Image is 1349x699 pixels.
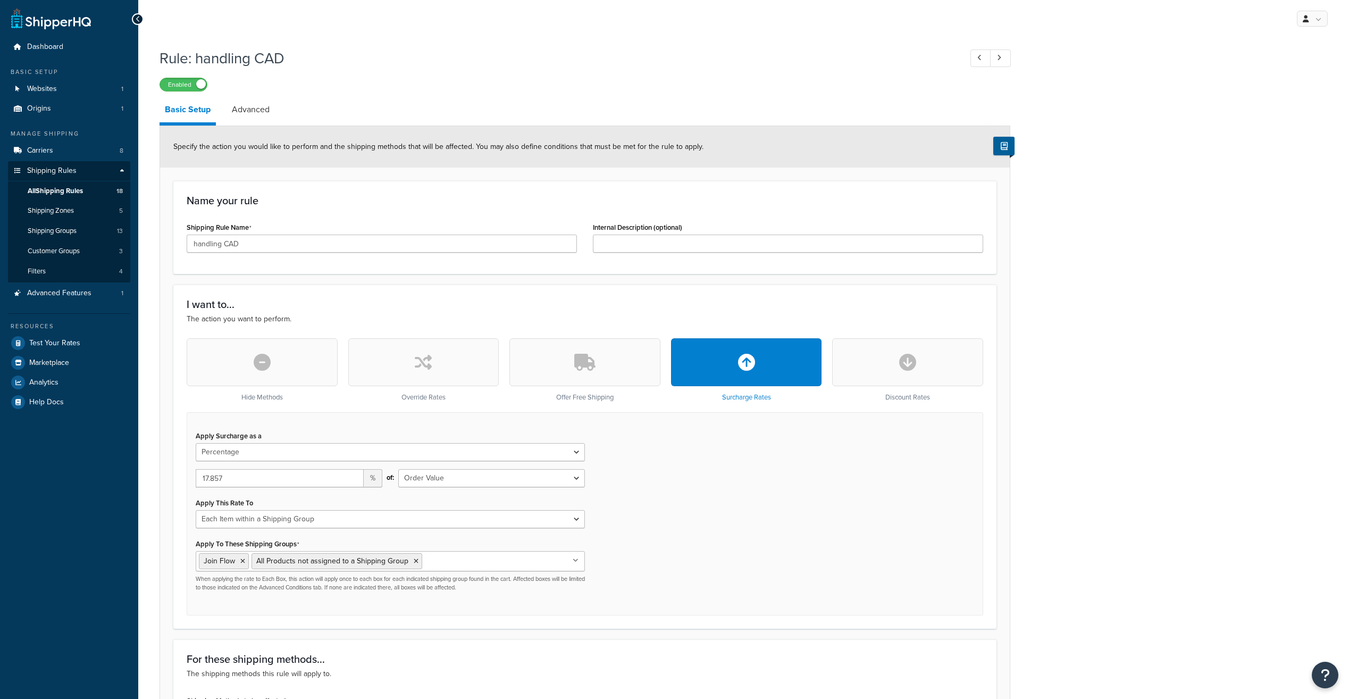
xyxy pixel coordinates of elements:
span: 5 [119,206,123,215]
span: Shipping Rules [27,167,77,176]
a: Next Record [990,49,1011,67]
a: Marketplace [8,353,130,372]
li: Origins [8,99,130,119]
div: Basic Setup [8,68,130,77]
a: AllShipping Rules18 [8,181,130,201]
span: 1 [121,85,123,94]
a: Carriers8 [8,141,130,161]
span: Shipping Zones [28,206,74,215]
li: Websites [8,79,130,99]
span: Analytics [29,378,58,387]
label: Internal Description (optional) [593,223,682,231]
a: Test Your Rates [8,334,130,353]
a: Shipping Zones5 [8,201,130,221]
label: Enabled [160,78,207,91]
a: Shipping Groups13 [8,221,130,241]
a: Advanced Features1 [8,284,130,303]
div: Offer Free Shipping [509,338,660,402]
span: 1 [121,289,123,298]
a: Basic Setup [160,97,216,126]
a: Dashboard [8,37,130,57]
p: The shipping methods this rule will apply to. [187,668,983,680]
label: Apply To These Shipping Groups [196,540,299,548]
li: Advanced Features [8,284,130,303]
li: Shipping Rules [8,161,130,282]
span: All Shipping Rules [28,187,83,196]
div: Hide Methods [187,338,338,402]
h3: Name your rule [187,195,983,206]
span: 18 [116,187,123,196]
span: Websites [27,85,57,94]
a: Analytics [8,373,130,392]
a: Previous Record [970,49,991,67]
span: Shipping Groups [28,227,77,236]
a: Customer Groups3 [8,242,130,261]
div: Manage Shipping [8,129,130,138]
h3: For these shipping methods... [187,653,983,665]
span: Specify the action you would like to perform and the shipping methods that will be affected. You ... [173,141,703,152]
span: Join Flow [204,555,235,567]
p: The action you want to perform. [187,313,983,325]
span: of: [387,470,394,485]
span: Dashboard [27,43,63,52]
li: Carriers [8,141,130,161]
div: Discount Rates [832,338,983,402]
span: Test Your Rates [29,339,80,348]
a: Websites1 [8,79,130,99]
li: Shipping Zones [8,201,130,221]
span: 13 [117,227,123,236]
a: Advanced [227,97,275,122]
span: 1 [121,104,123,113]
li: Shipping Groups [8,221,130,241]
span: Marketplace [29,359,69,368]
div: Override Rates [348,338,499,402]
a: Filters4 [8,262,130,281]
span: Customer Groups [28,247,80,256]
h1: Rule: handling CAD [160,48,951,69]
button: Show Help Docs [993,137,1015,155]
h3: I want to... [187,298,983,310]
div: Surcharge Rates [671,338,822,402]
label: Apply Surcharge as a [196,432,262,440]
label: Shipping Rule Name [187,223,252,232]
div: Resources [8,322,130,331]
label: Apply This Rate To [196,499,253,507]
a: Help Docs [8,393,130,412]
span: All Products not assigned to a Shipping Group [256,555,408,567]
span: 3 [119,247,123,256]
span: % [364,469,382,487]
span: 4 [119,267,123,276]
p: When applying the rate to Each Box, this action will apply once to each box for each indicated sh... [196,575,585,592]
span: Advanced Features [27,289,91,298]
span: 8 [120,146,123,155]
li: Customer Groups [8,242,130,261]
li: Filters [8,262,130,281]
span: Origins [27,104,51,113]
button: Open Resource Center [1312,662,1338,688]
a: Origins1 [8,99,130,119]
span: Carriers [27,146,53,155]
a: Shipping Rules [8,161,130,181]
span: Filters [28,267,46,276]
span: Help Docs [29,398,64,407]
